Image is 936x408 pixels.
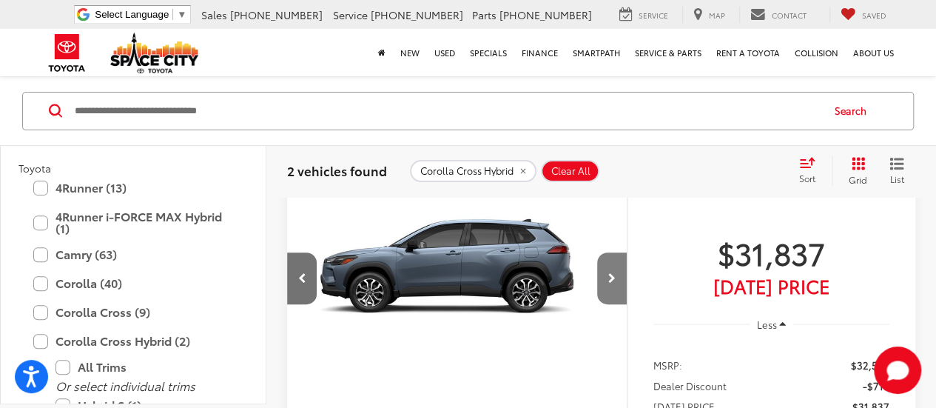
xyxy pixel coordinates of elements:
[821,93,888,130] button: Search
[371,7,463,22] span: [PHONE_NUMBER]
[756,318,776,331] span: Less
[874,347,921,394] svg: Start Chat
[73,93,821,129] input: Search by Make, Model, or Keyword
[799,172,815,184] span: Sort
[851,358,889,372] span: $32,555
[653,234,889,271] span: $31,837
[514,29,565,76] a: Finance
[287,151,629,407] div: 2026 Toyota Corolla Cross Hybrid Hybrid S 2
[33,241,233,267] label: Camry (63)
[653,358,682,372] span: MSRP:
[427,29,462,76] a: Used
[33,270,233,296] label: Corolla (40)
[226,130,243,147] div: Model & Trim
[371,29,393,76] a: Home
[18,161,51,175] span: Toyota
[177,9,186,20] span: ▼
[889,173,904,185] span: List
[230,7,323,22] span: [PHONE_NUMBER]
[55,377,195,394] i: Or select individual trims
[709,29,787,76] a: Rent a Toyota
[787,29,846,76] a: Collision
[39,29,95,77] img: Toyota
[832,156,878,186] button: Grid View
[682,7,736,23] a: Map
[33,204,233,241] label: 4Runner i-FORCE MAX Hybrid (1)
[95,9,186,20] a: Select Language​
[201,7,227,22] span: Sales
[846,29,901,76] a: About Us
[862,10,886,21] span: Saved
[627,29,709,76] a: Service & Parts
[829,7,898,23] a: My Saved Vehicles
[420,165,514,177] span: Corolla Cross Hybrid
[608,7,679,23] a: Service
[878,156,915,186] button: List View
[750,312,794,338] button: Less
[565,29,627,76] a: SmartPath
[33,299,233,325] label: Corolla Cross (9)
[709,10,725,21] span: Map
[639,10,668,21] span: Service
[172,9,173,20] span: ​
[287,161,387,179] span: 2 vehicles found
[551,165,590,177] span: Clear All
[653,378,727,393] span: Dealer Discount
[33,328,233,354] label: Corolla Cross Hybrid (2)
[792,156,832,186] button: Select sort value
[55,354,233,380] label: All Trims
[33,175,233,201] label: 4Runner (13)
[393,29,427,76] a: New
[410,160,536,182] button: remove Corolla%20Cross%20Hybrid
[110,33,199,73] img: Space City Toyota
[653,278,889,293] span: [DATE] Price
[287,253,317,304] button: Previous image
[499,7,592,22] span: [PHONE_NUMBER]
[772,10,807,21] span: Contact
[863,378,889,393] span: -$718
[95,9,169,20] span: Select Language
[739,7,818,23] a: Contact
[472,7,496,22] span: Parts
[849,173,867,186] span: Grid
[462,29,514,76] a: Specials
[541,160,599,182] button: Clear All
[597,253,627,304] button: Next image
[287,151,629,407] a: 2026 Toyota Corolla Cross Hybrid Hybrid S2026 Toyota Corolla Cross Hybrid Hybrid S2026 Toyota Cor...
[287,151,629,407] img: 2026 Toyota Corolla Cross Hybrid Hybrid S
[874,347,921,394] button: Toggle Chat Window
[333,7,368,22] span: Service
